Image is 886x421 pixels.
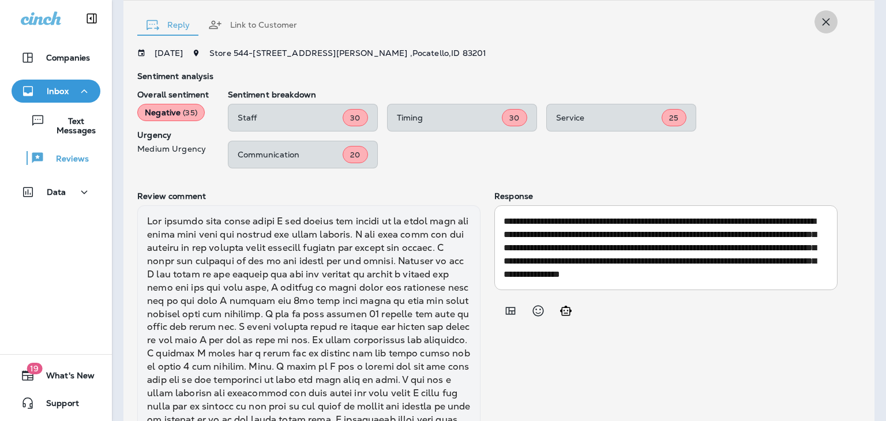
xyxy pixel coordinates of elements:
[556,113,662,122] p: Service
[494,191,838,201] p: Response
[669,113,678,123] span: 25
[46,53,90,62] p: Companies
[12,181,100,204] button: Data
[209,48,486,58] span: Store 544 - [STREET_ADDRESS][PERSON_NAME] , Pocatello , ID 83201
[509,113,519,123] span: 30
[47,187,66,197] p: Data
[76,7,108,30] button: Collapse Sidebar
[12,80,100,103] button: Inbox
[44,154,89,165] p: Reviews
[12,108,100,140] button: Text Messages
[12,146,100,170] button: Reviews
[183,108,197,118] span: ( 35 )
[35,399,79,412] span: Support
[137,144,209,153] p: Medium Urgency
[228,90,838,99] p: Sentiment breakdown
[137,4,199,46] button: Reply
[47,87,69,96] p: Inbox
[12,392,100,415] button: Support
[199,4,306,46] button: Link to Customer
[527,299,550,322] button: Select an emoji
[137,130,209,140] p: Urgency
[137,90,209,99] p: Overall sentiment
[45,116,96,135] p: Text Messages
[12,46,100,69] button: Companies
[35,371,95,385] span: What's New
[12,364,100,387] button: 19What's New
[499,299,522,322] button: Add in a premade template
[397,113,502,122] p: Timing
[350,113,360,123] span: 30
[554,299,577,322] button: Generate AI response
[27,363,42,374] span: 19
[350,150,360,160] span: 20
[238,150,343,159] p: Communication
[137,191,480,201] p: Review comment
[238,113,343,122] p: Staff
[137,104,205,121] div: Negative
[155,48,183,58] p: [DATE]
[137,72,838,81] p: Sentiment analysis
